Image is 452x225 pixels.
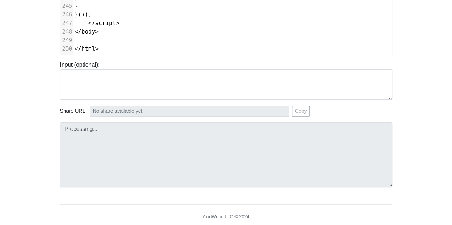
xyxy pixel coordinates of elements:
[88,20,95,26] span: </
[95,20,116,26] span: script
[60,45,73,53] div: 250
[75,11,92,18] span: }());
[60,10,73,19] div: 246
[60,27,73,36] div: 248
[81,45,95,52] span: html
[292,106,310,117] button: Copy
[55,61,398,100] div: Input (optional):
[95,45,99,52] span: >
[75,2,78,9] span: }
[90,106,289,117] input: No share available yet
[75,45,81,52] span: </
[60,2,73,10] div: 245
[75,28,81,35] span: </
[95,28,99,35] span: >
[116,20,119,26] span: >
[60,107,87,115] span: Share URL:
[60,19,73,27] div: 247
[203,213,249,220] div: AcidWorx, LLC © 2024
[81,28,95,35] span: body
[60,36,73,45] div: 249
